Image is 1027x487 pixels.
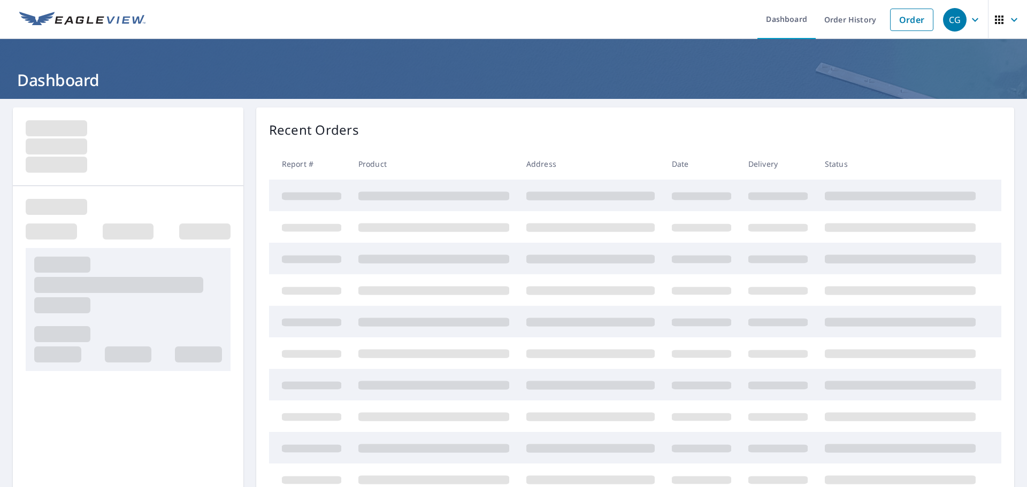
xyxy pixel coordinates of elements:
[350,148,518,180] th: Product
[518,148,663,180] th: Address
[663,148,740,180] th: Date
[269,148,350,180] th: Report #
[269,120,359,140] p: Recent Orders
[943,8,967,32] div: CG
[816,148,984,180] th: Status
[740,148,816,180] th: Delivery
[19,12,145,28] img: EV Logo
[13,69,1014,91] h1: Dashboard
[890,9,933,31] a: Order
